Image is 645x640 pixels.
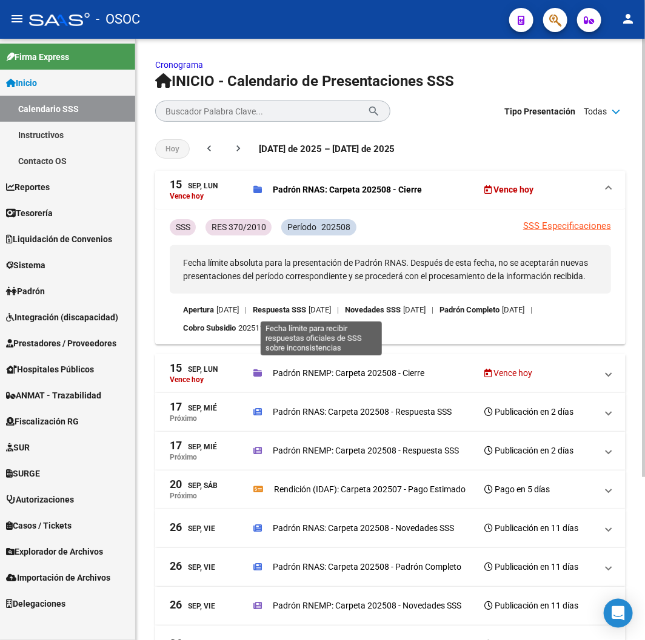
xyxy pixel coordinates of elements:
[170,192,204,200] p: Vence hoy
[170,479,182,490] span: 20
[170,492,197,500] p: Próximo
[367,104,380,118] mat-icon: search
[155,548,626,587] mat-expansion-panel-header: 26Sep, ViePadrón RNAS: Carpeta 202508 - Padrón CompletoPublicación en 11 días
[170,453,197,461] p: Próximo
[484,520,578,536] h3: Publicación en 11 días
[216,303,239,317] p: [DATE]
[6,233,112,246] span: Liquidación de Convenios
[439,303,500,317] p: Padrón Completo
[238,322,264,335] p: 202511
[170,599,215,612] div: Sep, Vie
[96,6,140,33] span: - OSOC
[155,470,626,509] mat-expansion-panel-header: 20Sep, SábPróximoRendición (IDAF): Carpeta 202507 - Pago EstimadoPago en 5 días
[170,401,217,414] div: Sep, Mié
[155,393,626,432] mat-expansion-panel-header: 17Sep, MiéPróximoPadrón RNAS: Carpeta 202508 - Respuesta SSSPublicación en 2 días
[155,139,190,159] button: Hoy
[259,142,395,156] span: [DATE] de 2025 – [DATE] de 2025
[6,363,94,376] span: Hospitales Públicos
[6,571,110,584] span: Importación de Archivos
[6,441,30,454] span: SUR
[523,220,611,231] a: SSS Especificaciones
[212,220,266,234] p: RES 370/2010
[6,545,103,558] span: Explorador de Archivos
[484,365,532,381] h3: Vence hoy
[6,206,53,220] span: Tesorería
[273,599,461,612] p: Padrón RNEMP: Carpeta 202508 - Novedades SSS
[155,587,626,625] mat-expansion-panel-header: 26Sep, ViePadrón RNEMP: Carpeta 202508 - Novedades SSSPublicación en 11 días
[484,558,578,575] h3: Publicación en 11 días
[232,142,244,154] mat-icon: chevron_right
[6,259,45,272] span: Sistema
[170,522,182,533] span: 26
[203,142,215,154] mat-icon: chevron_left
[10,12,24,26] mat-icon: menu
[170,375,204,384] p: Vence hoy
[403,303,426,317] p: [DATE]
[273,444,459,457] p: Padrón RNEMP: Carpeta 202508 - Respuesta SSS
[245,303,247,317] span: |
[170,363,218,375] div: Sep, Lun
[155,60,203,70] a: Cronograma
[621,12,635,26] mat-icon: person
[6,180,50,194] span: Reportes
[170,561,182,572] span: 26
[484,403,573,420] h3: Publicación en 2 días
[6,311,118,324] span: Integración (discapacidad)
[170,599,182,610] span: 26
[170,363,182,374] span: 15
[309,303,331,317] p: [DATE]
[170,440,182,451] span: 17
[6,597,65,610] span: Delegaciones
[170,414,197,423] p: Próximo
[170,522,215,535] div: Sep, Vie
[155,171,626,209] mat-expansion-panel-header: 15Sep, LunVence hoyPadrón RNAS: Carpeta 202508 - CierreVence hoy
[530,303,532,317] span: |
[273,405,452,418] p: Padrón RNAS: Carpeta 202508 - Respuesta SSS
[6,76,37,90] span: Inicio
[6,50,69,64] span: Firma Express
[170,479,218,492] div: Sep, Sáb
[170,561,215,573] div: Sep, Vie
[183,303,214,317] p: Apertura
[584,105,607,118] span: Todas
[155,509,626,548] mat-expansion-panel-header: 26Sep, ViePadrón RNAS: Carpeta 202508 - Novedades SSSPublicación en 11 días
[155,73,454,90] span: INICIO - Calendario de Presentaciones SSS
[155,354,626,393] mat-expansion-panel-header: 15Sep, LunVence hoyPadrón RNEMP: Carpeta 202508 - CierreVence hoy
[6,285,45,298] span: Padrón
[176,220,190,234] p: SSS
[6,519,72,532] span: Casos / Tickets
[484,181,533,198] h3: Vence hoy
[6,467,40,480] span: SURGE
[155,432,626,470] mat-expansion-panel-header: 17Sep, MiéPróximoPadrón RNEMP: Carpeta 202508 - Respuesta SSSPublicación en 2 días
[253,303,306,317] p: Respuesta SSS
[170,179,182,190] span: 15
[170,401,182,412] span: 17
[321,220,350,234] p: 202508
[273,366,424,380] p: Padrón RNEMP: Carpeta 202508 - Cierre
[170,245,611,294] p: Fecha límite absoluta para la presentación de Padrón RNAS. Después de esta fecha, no se aceptarán...
[6,415,79,428] span: Fiscalización RG
[6,389,101,402] span: ANMAT - Trazabilidad
[170,179,218,192] div: Sep, Lun
[155,209,626,345] div: 15Sep, LunVence hoyPadrón RNAS: Carpeta 202508 - CierreVence hoy
[273,521,454,535] p: Padrón RNAS: Carpeta 202508 - Novedades SSS
[484,442,573,459] h3: Publicación en 2 días
[6,337,116,350] span: Prestadores / Proveedores
[484,597,578,614] h3: Publicación en 11 días
[345,303,401,317] p: Novedades SSS
[337,303,339,317] span: |
[432,303,433,317] span: |
[183,322,236,335] p: Cobro Subsidio
[6,493,74,506] span: Autorizaciones
[287,220,316,234] p: Período
[274,483,466,496] p: Rendición (IDAF): Carpeta 202507 - Pago Estimado
[484,481,550,498] h3: Pago en 5 días
[170,440,217,453] div: Sep, Mié
[604,599,633,628] div: Open Intercom Messenger
[502,303,524,317] p: [DATE]
[273,183,422,196] p: Padrón RNAS: Carpeta 202508 - Cierre
[504,105,575,118] span: Tipo Presentación
[273,560,461,573] p: Padrón RNAS: Carpeta 202508 - Padrón Completo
